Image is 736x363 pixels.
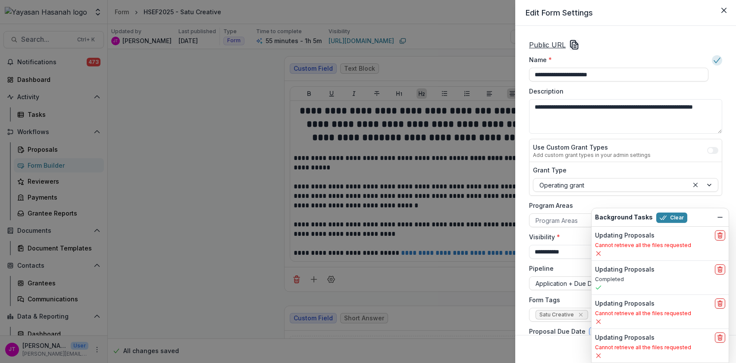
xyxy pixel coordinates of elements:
[595,266,655,273] h2: Updating Proposals
[529,201,717,210] label: Program Areas
[595,241,725,249] p: Cannot retrieve all the files requested
[529,295,717,304] label: Form Tags
[656,213,687,223] button: Clear
[569,40,579,50] svg: Copy Link
[533,166,713,175] label: Grant Type
[529,55,703,64] label: Name
[715,264,725,275] button: delete
[529,232,717,241] label: Visibility
[595,214,653,221] h2: Background Tasks
[533,152,651,158] div: Add custom grant types in your admin settings
[529,87,717,96] label: Description
[690,180,701,190] div: Clear selected options
[529,264,717,273] label: Pipeline
[717,3,731,17] button: Close
[595,310,725,317] p: Cannot retrieve all the files requested
[595,344,725,351] p: Cannot retrieve all the files requested
[715,212,725,222] button: Dismiss
[533,143,651,152] label: Use Custom Grant Types
[595,300,655,307] h2: Updating Proposals
[529,40,566,50] a: Public URL
[595,232,655,239] h2: Updating Proposals
[576,310,585,319] div: Remove Satu Creative
[715,230,725,241] button: delete
[715,332,725,343] button: delete
[595,334,655,341] h2: Updating Proposals
[529,41,566,49] u: Public URL
[715,298,725,309] button: delete
[539,312,574,318] span: Satu Creative
[529,327,586,336] label: Proposal Due Date
[595,275,725,283] p: Completed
